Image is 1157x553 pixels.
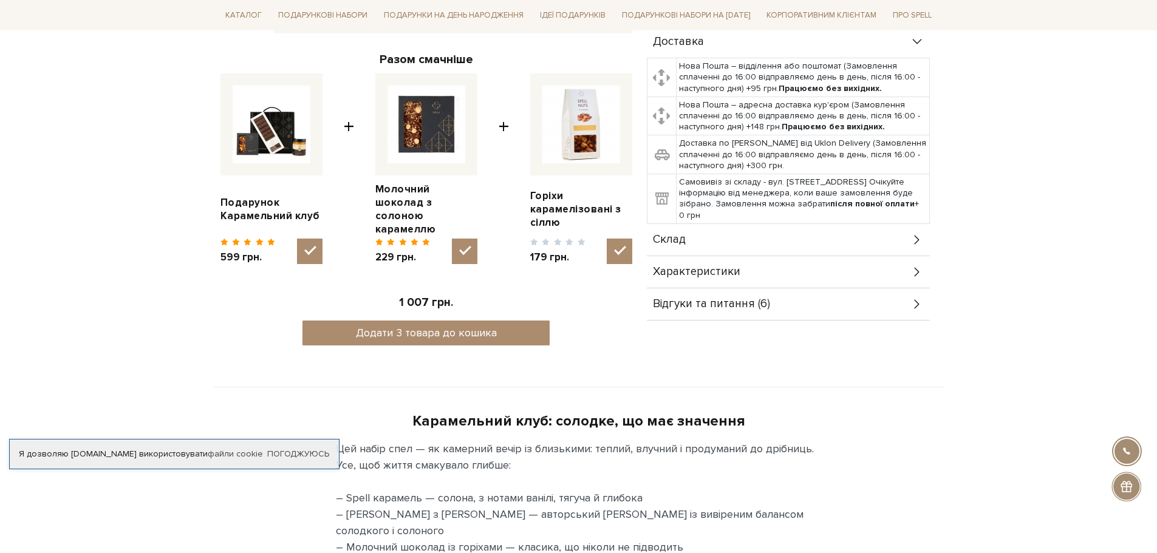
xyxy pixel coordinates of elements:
[387,86,465,163] img: Молочний шоколад з солоною карамеллю
[344,73,354,265] span: +
[220,6,267,25] a: Каталог
[677,58,930,97] td: Нова Пошта – відділення або поштомат (Замовлення сплаченні до 16:00 відправляємо день в день, піс...
[220,196,323,223] a: Подарунок Карамельний клуб
[302,321,550,345] button: Додати 3 товара до кошика
[677,135,930,174] td: Доставка по [PERSON_NAME] від Uklon Delivery (Замовлення сплаченні до 16:00 відправляємо день в д...
[220,52,632,67] div: Разом смачніше
[762,5,881,25] a: Корпоративним клієнтам
[399,296,453,310] span: 1 007 грн.
[233,86,310,163] img: Подарунок Карамельний клуб
[267,449,329,460] a: Погоджуюсь
[677,97,930,135] td: Нова Пошта – адресна доставка кур'єром (Замовлення сплаченні до 16:00 відправляємо день в день, п...
[273,6,372,25] a: Подарункові набори
[542,86,620,163] img: Горіхи карамелізовані з сіллю
[653,234,686,245] span: Склад
[535,6,610,25] a: Ідеї подарунків
[653,299,770,310] span: Відгуки та питання (6)
[375,183,477,236] a: Молочний шоколад з солоною карамеллю
[677,174,930,224] td: Самовивіз зі складу - вул. [STREET_ADDRESS] Очікуйте інформацію від менеджера, коли ваше замовлен...
[530,251,585,264] span: 179 грн.
[779,83,882,93] b: Працюємо без вихідних.
[888,6,937,25] a: Про Spell
[530,189,632,229] a: Горіхи карамелізовані з сіллю
[220,251,276,264] span: 599 грн.
[336,402,822,430] div: Карамельний клуб: солодке, що має значення
[208,449,263,459] a: файли cookie
[617,5,755,25] a: Подарункові набори на [DATE]
[10,449,339,460] div: Я дозволяю [DOMAIN_NAME] використовувати
[653,36,704,47] span: Доставка
[379,6,528,25] a: Подарунки на День народження
[782,121,885,132] b: Працюємо без вихідних.
[653,266,740,277] span: Характеристики
[830,198,915,209] b: після повної оплати
[499,73,509,265] span: +
[375,251,431,264] span: 229 грн.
